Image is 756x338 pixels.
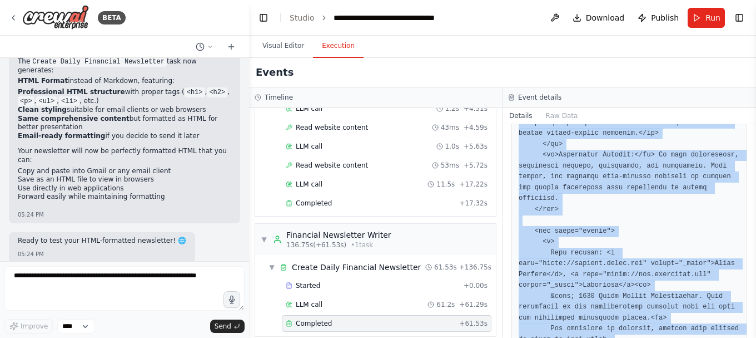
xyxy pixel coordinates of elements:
li: Forward easily while maintaining formatting [18,193,231,202]
code: Create Daily Financial Newsletter [30,57,167,67]
button: Switch to previous chat [191,40,218,53]
button: Execution [313,35,364,58]
span: LLM call [296,300,322,309]
button: Improve [4,319,53,334]
code: <h2> [207,87,227,97]
li: Save as an HTML file to view in browsers [18,175,231,184]
button: Start a new chat [222,40,240,53]
code: <h1> [185,87,205,97]
span: Publish [651,12,679,23]
button: Show right sidebar [732,10,747,26]
span: + 61.29s [459,300,488,309]
span: Send [215,322,231,331]
div: Financial Newsletter Writer [286,229,391,241]
li: with proper tags ( , , , , , etc.) [18,88,231,106]
p: The task now generates: [18,57,231,75]
li: if you decide to send it later [18,132,231,141]
span: 136.75s (+61.53s) [286,241,346,249]
span: 61.2s [436,300,455,309]
span: + 4.51s [464,104,488,113]
strong: Professional HTML structure [18,88,125,96]
span: Run [705,12,720,23]
button: Download [568,8,629,28]
span: 1.0s [445,142,459,151]
strong: HTML Format [18,77,68,85]
span: Started [296,281,320,290]
span: • 1 task [351,241,373,249]
button: Click to speak your automation idea [223,291,240,308]
span: Completed [296,319,332,328]
span: + 4.59s [464,123,488,132]
span: 53ms [441,161,459,170]
a: Studio [290,13,315,22]
span: + 5.63s [464,142,488,151]
span: + 5.72s [464,161,488,170]
p: Your newsletter will now be perfectly formatted HTML that you can: [18,147,231,164]
button: Run [688,8,725,28]
strong: Clean styling [18,106,67,114]
span: Read website content [296,123,368,132]
span: Improve [21,322,48,331]
span: 43ms [441,123,459,132]
span: ▼ [261,235,267,244]
p: Ready to test your HTML-formatted newsletter! 🌐 [18,237,186,246]
span: + 0.00s [464,281,488,290]
span: Download [586,12,625,23]
button: Details [503,108,539,124]
nav: breadcrumb [290,12,459,23]
span: + 61.53s [459,319,488,328]
div: BETA [98,11,126,25]
button: Raw Data [539,108,585,124]
span: 61.53s [434,263,457,272]
h3: Timeline [265,93,293,102]
h3: Event details [518,93,561,102]
h2: Events [256,65,294,80]
button: Send [210,320,245,333]
strong: Email-ready formatting [18,132,105,140]
span: LLM call [296,104,322,113]
li: suitable for email clients or web browsers [18,106,231,115]
span: 1.2s [445,104,459,113]
button: Publish [633,8,683,28]
p: instead of Markdown, featuring: [18,77,231,86]
div: 05:24 PM [18,250,186,258]
span: LLM call [296,142,322,151]
span: + 136.75s [459,263,491,272]
span: LLM call [296,180,322,189]
button: Visual Editor [253,35,313,58]
div: 05:24 PM [18,210,231,219]
span: + 17.22s [459,180,488,189]
li: Copy and paste into Gmail or any email client [18,167,231,176]
strong: Same comprehensive content [18,115,130,123]
li: Use directly in web applications [18,184,231,193]
code: <p> [18,96,34,106]
span: Read website content [296,161,368,170]
span: ▼ [268,263,275,272]
div: Create Daily Financial Newsletter [292,262,421,273]
button: Hide left sidebar [256,10,271,26]
code: <ul> [36,96,57,106]
li: but formatted as HTML for better presentation [18,115,231,132]
span: Completed [296,199,332,208]
span: 11.5s [436,180,455,189]
code: <li> [59,96,79,106]
span: + 17.32s [459,199,488,208]
img: Logo [22,5,89,30]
